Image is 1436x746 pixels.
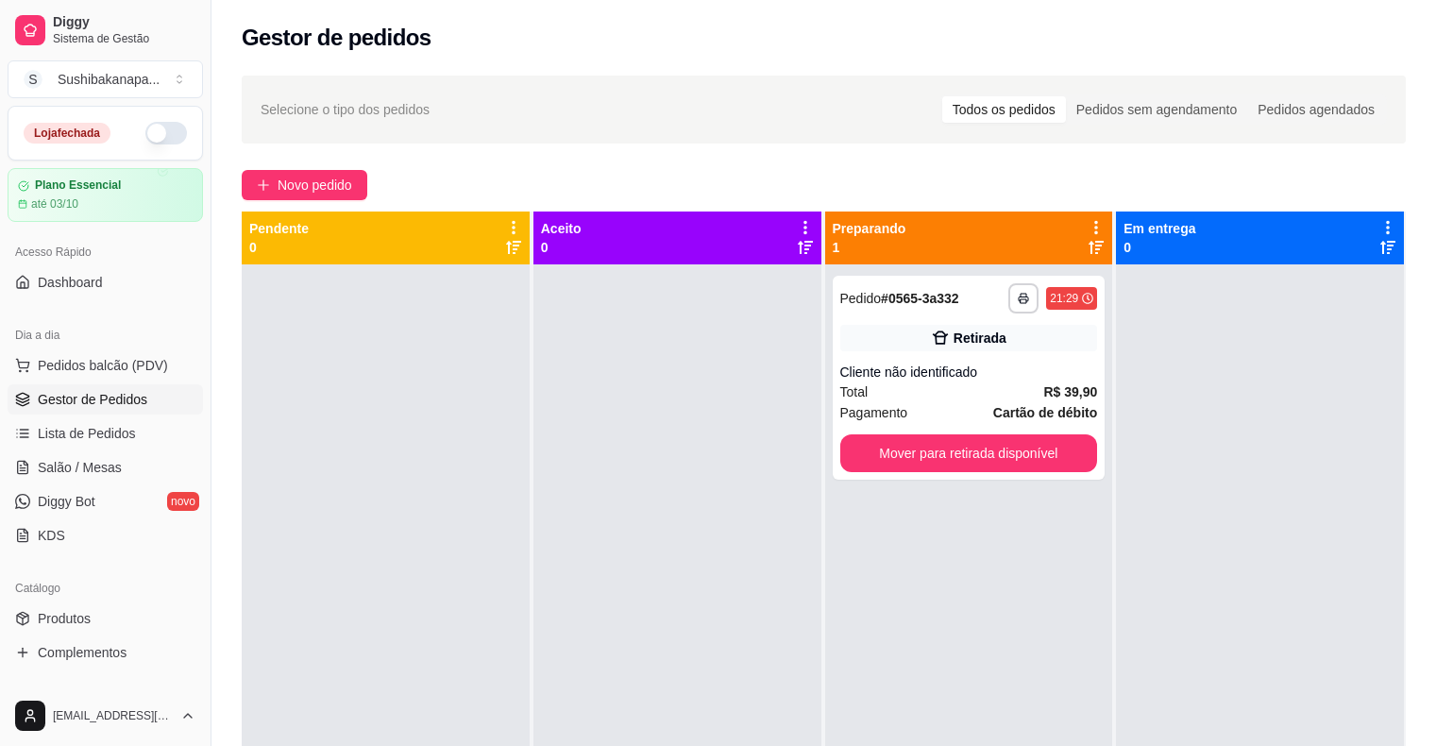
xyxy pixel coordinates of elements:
[53,708,173,723] span: [EMAIL_ADDRESS][DOMAIN_NAME]
[8,486,203,517] a: Diggy Botnovo
[1247,96,1385,123] div: Pedidos agendados
[840,363,1098,381] div: Cliente não identificado
[38,390,147,409] span: Gestor de Pedidos
[242,170,367,200] button: Novo pedido
[53,31,195,46] span: Sistema de Gestão
[1050,291,1078,306] div: 21:29
[1066,96,1247,123] div: Pedidos sem agendamento
[58,70,160,89] div: Sushibakanapa ...
[833,219,906,238] p: Preparando
[8,637,203,668] a: Complementos
[833,238,906,257] p: 1
[24,70,42,89] span: S
[8,60,203,98] button: Select a team
[840,434,1098,472] button: Mover para retirada disponível
[8,168,203,222] a: Plano Essencialaté 03/10
[8,520,203,551] a: KDS
[8,573,203,603] div: Catálogo
[1043,384,1097,399] strong: R$ 39,90
[954,329,1006,348] div: Retirada
[8,384,203,415] a: Gestor de Pedidos
[38,356,168,375] span: Pedidos balcão (PDV)
[38,424,136,443] span: Lista de Pedidos
[257,178,270,192] span: plus
[242,23,431,53] h2: Gestor de pedidos
[8,8,203,53] a: DiggySistema de Gestão
[8,350,203,381] button: Pedidos balcão (PDV)
[38,526,65,545] span: KDS
[38,643,127,662] span: Complementos
[8,418,203,449] a: Lista de Pedidos
[840,291,882,306] span: Pedido
[8,452,203,483] a: Salão / Mesas
[278,175,352,195] span: Novo pedido
[541,238,582,257] p: 0
[38,273,103,292] span: Dashboard
[1123,238,1195,257] p: 0
[261,99,430,120] span: Selecione o tipo dos pedidos
[8,320,203,350] div: Dia a dia
[35,178,121,193] article: Plano Essencial
[8,267,203,297] a: Dashboard
[840,402,908,423] span: Pagamento
[8,237,203,267] div: Acesso Rápido
[881,291,959,306] strong: # 0565-3a332
[24,123,110,144] div: Loja fechada
[38,609,91,628] span: Produtos
[8,603,203,634] a: Produtos
[541,219,582,238] p: Aceito
[840,381,869,402] span: Total
[249,238,309,257] p: 0
[53,14,195,31] span: Diggy
[8,693,203,738] button: [EMAIL_ADDRESS][DOMAIN_NAME]
[145,122,187,144] button: Alterar Status
[1123,219,1195,238] p: Em entrega
[942,96,1066,123] div: Todos os pedidos
[993,405,1097,420] strong: Cartão de débito
[38,492,95,511] span: Diggy Bot
[249,219,309,238] p: Pendente
[38,458,122,477] span: Salão / Mesas
[31,196,78,212] article: até 03/10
